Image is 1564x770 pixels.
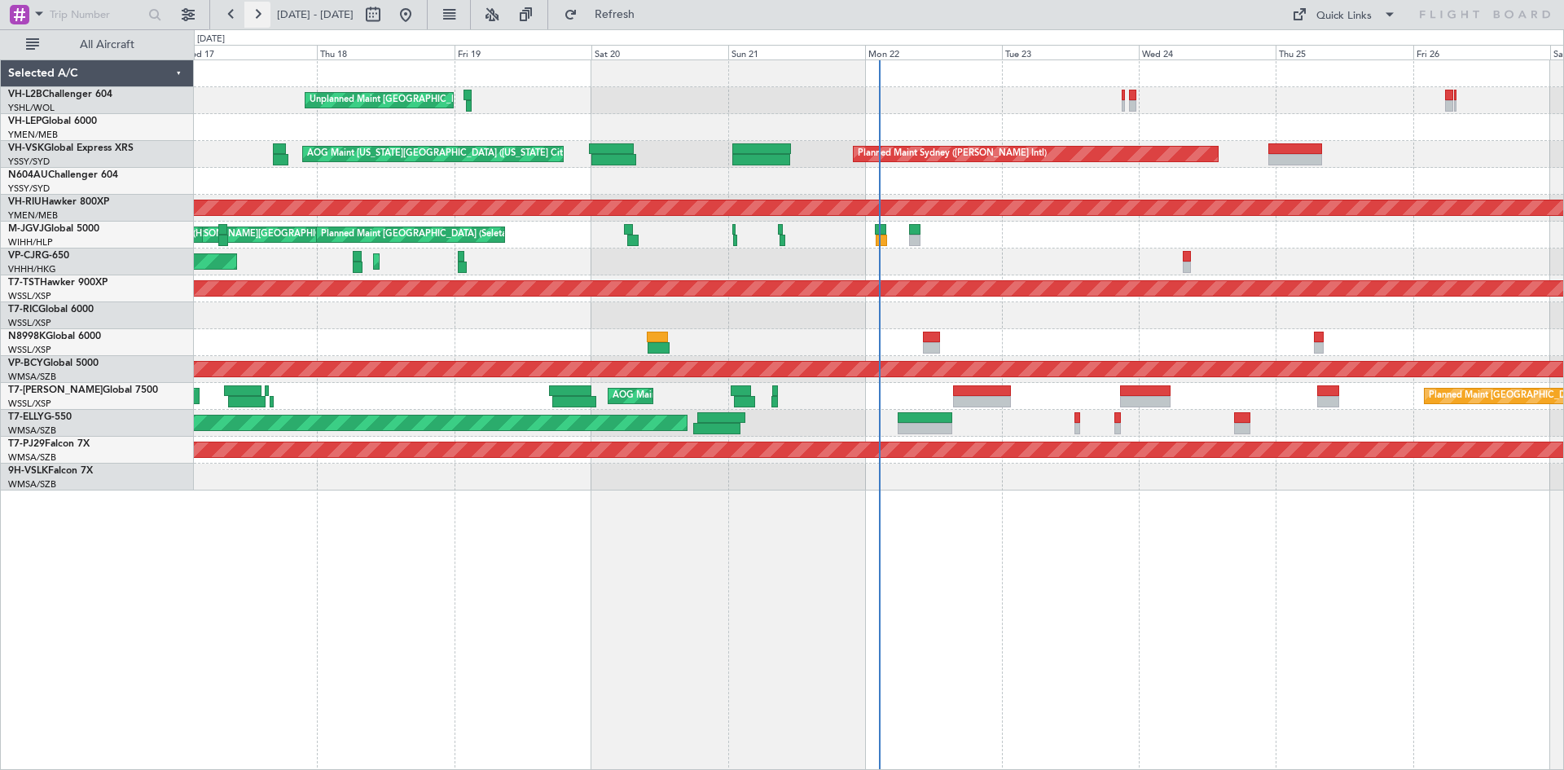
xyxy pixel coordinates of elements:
[556,2,654,28] button: Refresh
[197,33,225,46] div: [DATE]
[1139,45,1276,59] div: Wed 24
[8,251,42,261] span: VP-CJR
[8,278,108,288] a: T7-TSTHawker 900XP
[8,305,38,315] span: T7-RIC
[728,45,865,59] div: Sun 21
[1284,2,1404,28] button: Quick Links
[8,236,53,249] a: WIHH/HLP
[310,88,578,112] div: Unplanned Maint [GEOGRAPHIC_DATA] ([GEOGRAPHIC_DATA])
[8,385,158,395] a: T7-[PERSON_NAME]Global 7500
[8,263,56,275] a: VHHH/HKG
[8,398,51,410] a: WSSL/XSP
[8,305,94,315] a: T7-RICGlobal 6000
[307,142,586,166] div: AOG Maint [US_STATE][GEOGRAPHIC_DATA] ([US_STATE] City Intl)
[8,344,51,356] a: WSSL/XSP
[8,412,72,422] a: T7-ELLYG-550
[317,45,454,59] div: Thu 18
[8,317,51,329] a: WSSL/XSP
[8,129,58,141] a: YMEN/MEB
[613,384,792,408] div: AOG Maint [GEOGRAPHIC_DATA] (Seletar)
[321,222,512,247] div: Planned Maint [GEOGRAPHIC_DATA] (Seletar)
[8,117,97,126] a: VH-LEPGlobal 6000
[8,143,134,153] a: VH-VSKGlobal Express XRS
[8,224,99,234] a: M-JGVJGlobal 5000
[591,45,728,59] div: Sat 20
[1316,8,1372,24] div: Quick Links
[8,90,112,99] a: VH-L2BChallenger 604
[8,466,93,476] a: 9H-VSLKFalcon 7X
[42,39,172,51] span: All Aircraft
[8,170,48,180] span: N604AU
[50,2,143,27] input: Trip Number
[8,332,46,341] span: N8998K
[8,170,118,180] a: N604AUChallenger 604
[277,7,354,22] span: [DATE] - [DATE]
[8,117,42,126] span: VH-LEP
[8,332,101,341] a: N8998KGlobal 6000
[8,466,48,476] span: 9H-VSLK
[8,478,56,491] a: WMSA/SZB
[8,102,55,114] a: YSHL/WOL
[18,32,177,58] button: All Aircraft
[8,451,56,464] a: WMSA/SZB
[8,197,109,207] a: VH-RIUHawker 800XP
[1002,45,1139,59] div: Tue 23
[8,278,40,288] span: T7-TST
[8,251,69,261] a: VP-CJRG-650
[8,439,90,449] a: T7-PJ29Falcon 7X
[8,412,44,422] span: T7-ELLY
[8,209,58,222] a: YMEN/MEB
[8,359,43,368] span: VP-BCY
[8,425,56,437] a: WMSA/SZB
[8,439,45,449] span: T7-PJ29
[1276,45,1412,59] div: Thu 25
[455,45,591,59] div: Fri 19
[8,371,56,383] a: WMSA/SZB
[180,45,317,59] div: Wed 17
[8,359,99,368] a: VP-BCYGlobal 5000
[1413,45,1550,59] div: Fri 26
[8,224,44,234] span: M-JGVJ
[8,156,50,168] a: YSSY/SYD
[858,142,1047,166] div: Planned Maint Sydney ([PERSON_NAME] Intl)
[8,385,103,395] span: T7-[PERSON_NAME]
[865,45,1002,59] div: Mon 22
[8,143,44,153] span: VH-VSK
[8,290,51,302] a: WSSL/XSP
[8,197,42,207] span: VH-RIU
[378,249,650,274] div: Planned Maint [GEOGRAPHIC_DATA] ([GEOGRAPHIC_DATA] Intl)
[8,183,50,195] a: YSSY/SYD
[8,90,42,99] span: VH-L2B
[581,9,649,20] span: Refresh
